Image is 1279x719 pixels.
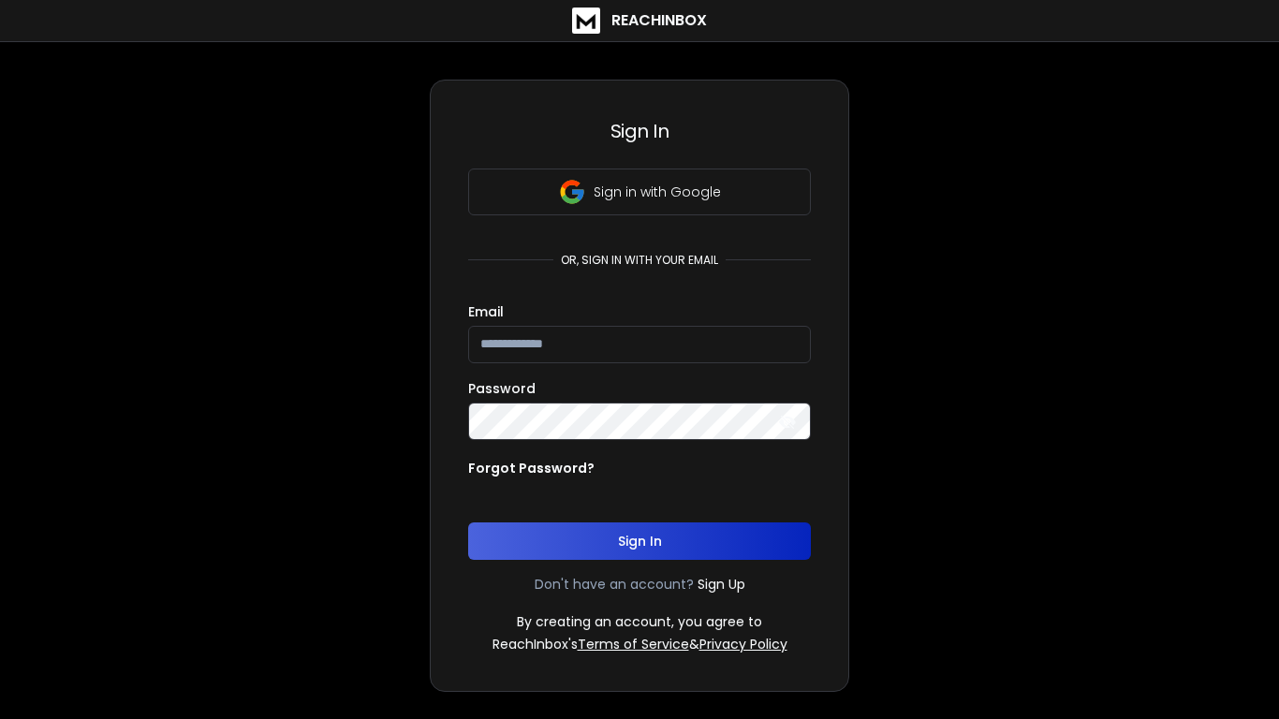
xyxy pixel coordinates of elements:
label: Email [468,305,504,318]
p: Sign in with Google [594,183,721,201]
p: ReachInbox's & [492,635,787,653]
img: logo [572,7,600,34]
button: Sign in with Google [468,169,811,215]
h1: ReachInbox [611,9,707,32]
h3: Sign In [468,118,811,144]
p: Forgot Password? [468,459,595,477]
a: Terms of Service [578,635,689,653]
label: Password [468,382,536,395]
p: Don't have an account? [535,575,694,594]
p: or, sign in with your email [553,253,726,268]
a: ReachInbox [572,7,707,34]
button: Sign In [468,522,811,560]
p: By creating an account, you agree to [517,612,762,631]
a: Privacy Policy [699,635,787,653]
a: Sign Up [698,575,745,594]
